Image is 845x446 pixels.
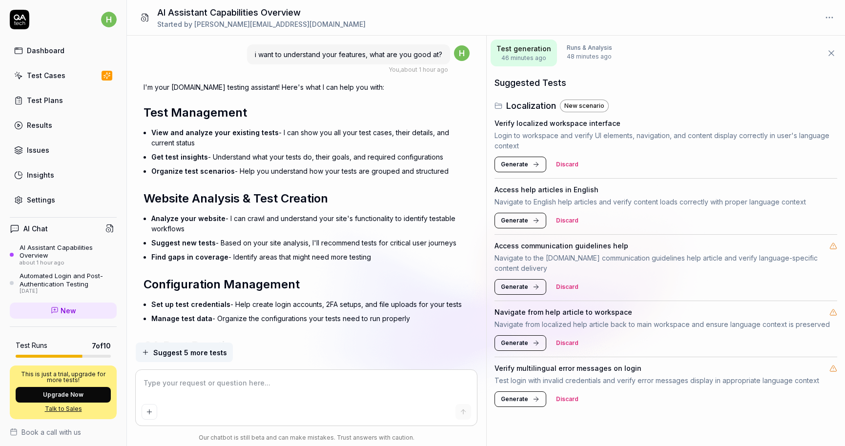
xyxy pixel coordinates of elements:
[454,45,470,61] span: h
[144,82,470,92] p: I'm your [DOMAIN_NAME] testing assistant! Here's what I can help you with:
[151,239,216,247] span: Suggest new tests
[151,314,212,323] span: Manage test data
[16,405,111,413] a: Talk to Sales
[550,391,584,407] button: Discard
[496,54,551,62] span: 46 minutes ago
[61,305,76,316] span: New
[27,95,63,105] div: Test Plans
[550,279,584,295] button: Discard
[550,157,584,172] button: Discard
[10,66,117,85] a: Test Cases
[255,50,442,59] span: i want to understand your features, what are you good at?
[10,303,117,319] a: New
[151,150,470,164] li: - Understand what your tests do, their goals, and required configurations
[136,343,233,362] button: Suggest 5 more tests
[151,211,470,236] li: - I can crawl and understand your site's functionality to identify testable workflows
[10,116,117,135] a: Results
[495,335,546,351] button: Generate
[157,6,366,19] h1: AI Assistant Capabilities Overview
[16,371,111,383] p: This is just a trial, upgrade for more tests!
[389,65,448,74] div: , about 1 hour ago
[501,216,528,225] span: Generate
[27,145,49,155] div: Issues
[10,141,117,160] a: Issues
[495,130,838,151] p: Login to workspace and verify UI elements, navigation, and content display correctly in user's la...
[151,311,470,325] li: - Organize the configurations your tests need to run properly
[495,375,838,385] p: Test login with invalid credentials and verify error messages display in appropriate language con...
[561,40,618,66] button: Runs & Analysis48 minutes ago
[495,279,546,295] button: Generate
[144,277,300,291] span: Configuration Management
[495,319,838,329] p: Navigate from localized help article back to main workspace and ensure language context is preserved
[101,10,117,29] button: h
[151,236,470,250] li: - Based on your site analysis, I'll recommend tests for critical user journeys
[10,427,117,437] a: Book a call with us
[27,70,65,81] div: Test Cases
[157,19,366,29] div: Started by
[151,167,235,175] span: Organize test scenarios
[495,363,641,373] h4: Verify multilingual error messages on login
[495,76,838,89] h3: Suggested Tests
[16,341,47,350] h5: Test Runs
[10,91,117,110] a: Test Plans
[567,52,612,61] span: 48 minutes ago
[10,272,117,294] a: Automated Login and Post-Authentication Testing[DATE]
[144,105,247,120] span: Test Management
[16,387,111,403] button: Upgrade Now
[27,120,52,130] div: Results
[136,433,477,442] div: Our chatbot is still beta and can make mistakes. Trust answers with caution.
[495,391,546,407] button: Generate
[27,170,54,180] div: Insights
[151,164,470,178] li: - Help you understand how your tests are grouped and structured
[144,339,245,353] span: QA Best Practices
[23,223,48,234] h4: AI Chat
[151,300,230,308] span: Set up test credentials
[20,243,117,260] div: AI Assistant Capabilities Overview
[496,43,551,54] span: Test generation
[550,213,584,228] button: Discard
[10,165,117,184] a: Insights
[495,197,838,207] p: Navigate to English help articles and verify content loads correctly with proper language context
[501,283,528,291] span: Generate
[27,45,64,56] div: Dashboard
[151,128,279,137] span: View and analyze your existing tests
[151,250,470,264] li: - Identify areas that might need more testing
[495,307,632,317] h4: Navigate from help article to workspace
[495,241,628,251] h4: Access communication guidelines help
[501,339,528,347] span: Generate
[550,335,584,351] button: Discard
[491,40,557,66] button: Test generation46 minutes ago
[151,153,208,161] span: Get test insights
[567,43,612,52] span: Runs & Analysis
[21,427,81,437] span: Book a call with us
[101,12,117,27] span: h
[20,288,117,295] div: [DATE]
[151,214,226,223] span: Analyze your website
[389,66,399,73] span: You
[501,160,528,169] span: Generate
[20,272,117,288] div: Automated Login and Post-Authentication Testing
[10,243,117,266] a: AI Assistant Capabilities Overviewabout 1 hour ago
[10,41,117,60] a: Dashboard
[27,195,55,205] div: Settings
[92,341,111,351] span: 7 of 10
[194,20,366,28] span: [PERSON_NAME][EMAIL_ADDRESS][DOMAIN_NAME]
[153,347,227,358] span: Suggest 5 more tests
[10,190,117,209] a: Settings
[495,213,546,228] button: Generate
[560,100,609,112] div: New scenario
[506,99,556,112] h3: Localization
[144,191,328,205] span: Website Analysis & Test Creation
[151,297,470,311] li: - Help create login accounts, 2FA setups, and file uploads for your tests
[151,253,228,261] span: Find gaps in coverage
[142,404,157,420] button: Add attachment
[495,253,838,273] p: Navigate to the [DOMAIN_NAME] communication guidelines help article and verify language-specific ...
[495,157,546,172] button: Generate
[20,260,117,266] div: about 1 hour ago
[501,395,528,404] span: Generate
[495,184,598,195] h4: Access help articles in English
[495,118,620,128] h4: Verify localized workspace interface
[151,125,470,150] li: - I can show you all your test cases, their details, and current status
